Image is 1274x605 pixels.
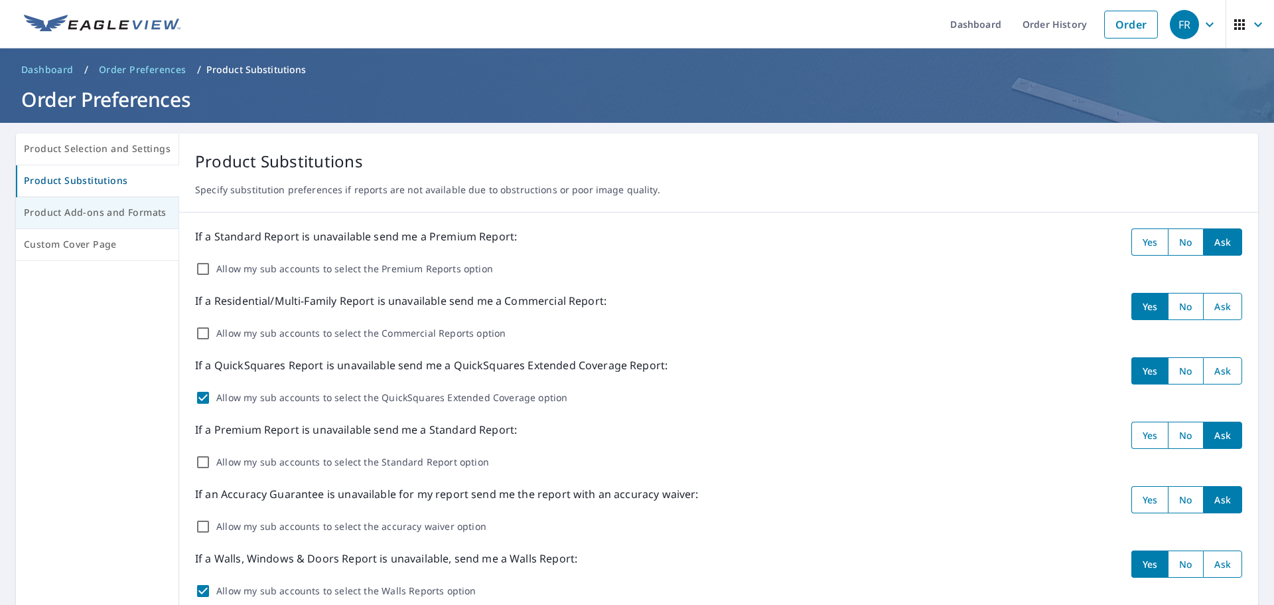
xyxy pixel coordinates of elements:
label: Allow my sub accounts to select the Walls Reports option [216,585,476,597]
span: Product Selection and Settings [24,141,171,157]
span: Order Preferences [99,63,186,76]
p: Product Substitutions [195,149,1242,173]
a: Order [1104,11,1158,39]
img: EV Logo [24,15,180,35]
p: If a Standard Report is unavailable send me a Premium Report: [195,228,517,256]
a: Order Preferences [94,59,192,80]
li: / [84,62,88,78]
p: If a Walls, Windows & Doors Report is unavailable, send me a Walls Report: [195,551,577,578]
span: Dashboard [21,63,74,76]
p: If a QuickSquares Report is unavailable send me a QuickSquares Extended Coverage Report: [195,357,668,385]
p: If a Residential/Multi-Family Report is unavailable send me a Commercial Report: [195,293,606,320]
nav: breadcrumb [16,59,1258,80]
label: Allow my sub accounts to select the Premium Reports option [216,263,493,275]
div: tab-list [16,133,179,261]
label: Allow my sub accounts to select the Standard Report option [216,456,489,468]
a: Dashboard [16,59,79,80]
p: Product Substitutions [206,63,307,76]
span: Product Add-ons and Formats [24,205,171,221]
span: Product Substitutions [24,173,171,189]
span: Custom Cover Page [24,236,171,253]
p: Specify substitution preferences if reports are not available due to obstructions or poor image q... [195,184,1242,196]
label: Allow my sub accounts to select the accuracy waiver option [216,521,486,533]
h1: Order Preferences [16,86,1258,113]
p: If a Premium Report is unavailable send me a Standard Report: [195,422,517,449]
p: If an Accuracy Guarantee is unavailable for my report send me the report with an accuracy waiver: [195,486,699,513]
div: FR [1170,10,1199,39]
li: / [197,62,201,78]
label: Allow my sub accounts to select the Commercial Reports option [216,327,506,339]
label: Allow my sub accounts to select the QuickSquares Extended Coverage option [216,392,568,404]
